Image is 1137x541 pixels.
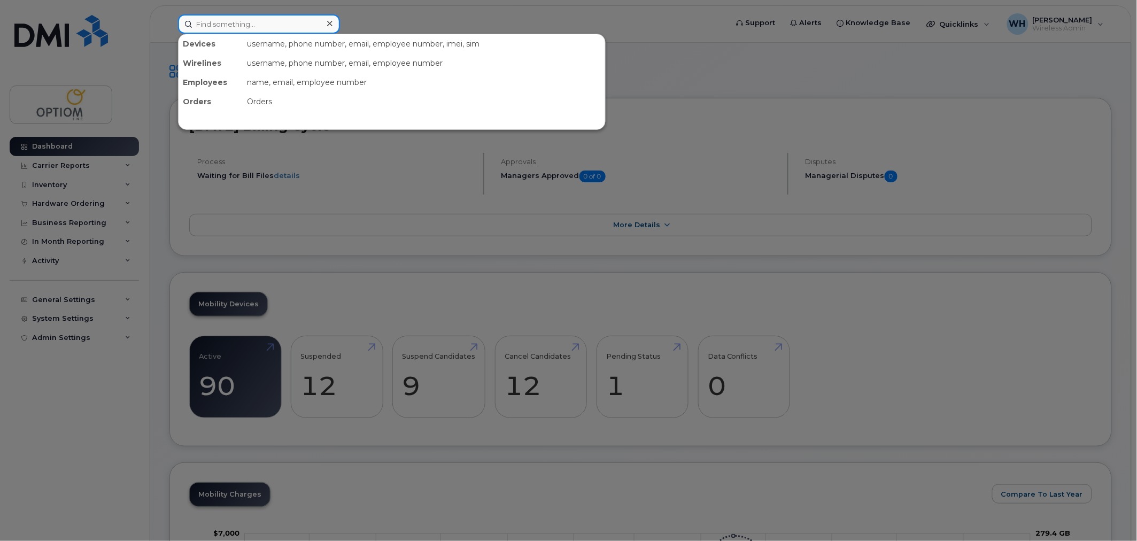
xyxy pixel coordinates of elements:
div: username, phone number, email, employee number, imei, sim [243,34,605,53]
div: Devices [179,34,243,53]
div: Wirelines [179,53,243,73]
div: Orders [243,92,605,111]
div: username, phone number, email, employee number [243,53,605,73]
div: Employees [179,73,243,92]
div: name, email, employee number [243,73,605,92]
div: Orders [179,92,243,111]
